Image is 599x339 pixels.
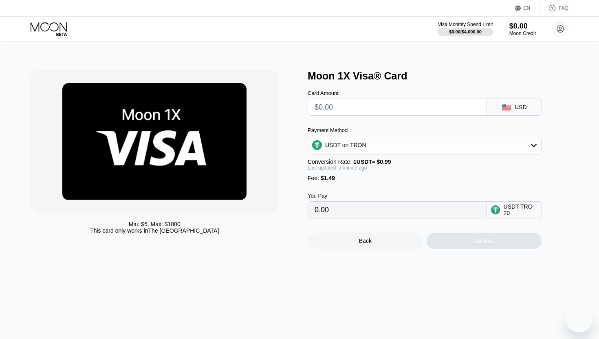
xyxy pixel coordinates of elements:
span: 1 USDT ≈ $0.99 [353,158,391,165]
div: Conversion Rate: [308,158,542,165]
div: FAQ [540,4,568,12]
div: Back [359,238,372,244]
div: Card Amount [308,90,487,96]
div: USD [515,104,527,110]
div: EN [515,4,540,12]
div: Back [308,233,423,249]
div: This card only works in The [GEOGRAPHIC_DATA] [90,227,219,234]
div: Min: $ 5 , Max: $ 1000 [129,221,181,227]
iframe: Button to launch messaging window [566,306,592,332]
div: Visa Monthly Spend Limit [438,22,493,27]
div: USDT TRC-20 [504,203,538,216]
div: Visa Monthly Spend Limit$0.00/$4,000.00 [438,22,493,36]
div: Last updated: a minute ago [308,165,542,171]
div: EN [524,5,531,11]
input: $0.00 [315,99,480,115]
div: FAQ [559,5,568,11]
div: $0.00Moon Credit [509,22,536,36]
div: $0.00 [509,22,536,31]
div: USDT on TRON [308,137,541,153]
div: Moon 1X Visa® Card [308,70,577,82]
div: $0.00 / $4,000.00 [449,29,482,34]
div: You Pay [308,193,487,199]
div: Payment Method [308,127,542,133]
div: Fee : [308,175,542,181]
span: $1.49 [321,175,335,181]
div: USDT on TRON [325,142,366,148]
div: Moon Credit [509,31,536,36]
